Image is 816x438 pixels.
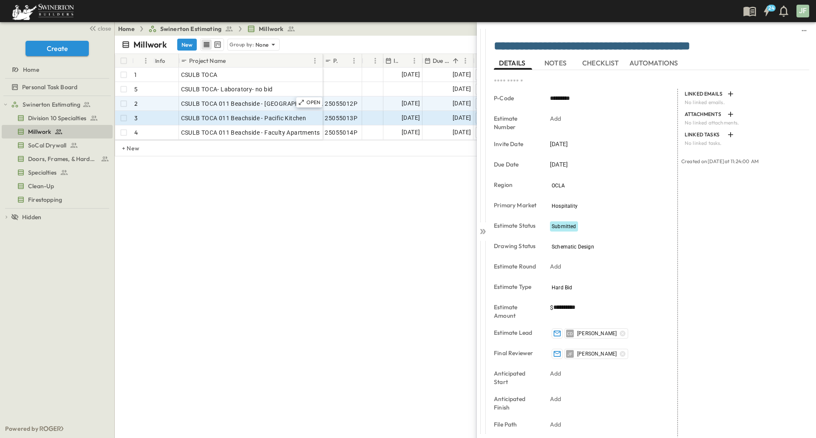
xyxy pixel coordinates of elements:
[227,56,237,65] button: Sort
[494,201,538,209] p: Primary Market
[402,113,420,123] span: [DATE]
[494,395,538,412] p: Anticipated Finish
[552,183,565,189] span: OCLA
[134,85,138,93] p: 5
[494,420,538,429] p: File Path
[494,140,538,148] p: Invite Date
[402,70,420,79] span: [DATE]
[98,24,111,33] span: close
[544,59,568,67] span: NOTES
[577,330,617,337] span: [PERSON_NAME]
[552,244,594,250] span: Schematic Design
[10,2,76,20] img: 6c363589ada0b36f064d841b69d3a419a338230e66bb0a533688fa5cc3e9e735.png
[349,56,359,66] button: Menu
[550,140,568,148] span: [DATE]
[325,114,357,122] span: 25055013P
[325,99,357,108] span: 25055012P
[136,56,145,65] button: Sort
[629,59,680,67] span: AUTOMATIONS
[494,349,538,357] p: Final Reviewer
[2,179,113,193] div: test
[212,40,223,50] button: kanban view
[153,54,179,68] div: Info
[259,25,283,33] span: Millwork
[160,25,221,33] span: Swinerton Estimating
[685,140,804,147] p: No linked tasks.
[494,328,538,337] p: Estimate Lead
[685,90,724,97] p: LINKED EMAILS
[23,100,80,109] span: Swinerton Estimating
[134,99,138,108] p: 2
[402,99,420,108] span: [DATE]
[685,99,804,106] p: No linked emails.
[552,285,572,291] span: Hard Bid
[681,158,759,164] span: Created on [DATE] at 11:24:00 AM
[402,127,420,137] span: [DATE]
[28,168,57,177] span: Specialties
[2,193,113,206] div: test
[325,128,357,137] span: 25055014P
[22,213,41,221] span: Hidden
[134,114,138,122] p: 3
[552,203,578,209] span: Hospitality
[494,221,538,230] p: Estimate Status
[685,111,724,118] p: ATTACHMENTS
[494,114,538,131] p: Estimate Number
[768,5,774,11] h6: 24
[400,56,409,65] button: Sort
[201,40,212,50] button: row view
[141,56,151,66] button: Menu
[189,57,226,65] p: Project Name
[494,283,538,291] p: Estimate Type
[28,195,62,204] span: Firestopping
[340,56,349,65] button: Sort
[255,40,269,49] p: None
[181,99,325,108] span: CSULB TOCA 011 Beachside - [GEOGRAPHIC_DATA]
[2,166,113,179] div: test
[2,125,113,138] div: test
[181,71,218,79] span: CSULB TOCA
[577,350,617,357] span: [PERSON_NAME]
[409,56,419,66] button: Menu
[181,114,306,122] span: CSULB TOCA 011 Beachside - Pacific Kitchen
[685,131,724,138] p: LINKED TASKS
[494,160,538,169] p: Due Date
[494,94,538,102] p: P-Code
[550,369,561,378] p: Add
[550,395,561,403] p: Add
[365,56,375,65] button: Sort
[23,65,39,74] span: Home
[133,39,167,51] p: Millwork
[177,39,197,51] button: New
[25,41,89,56] button: Create
[494,369,538,386] p: Anticipated Start
[28,182,54,190] span: Clean-Up
[2,80,113,94] div: test
[550,262,561,271] p: Add
[134,128,138,137] p: 4
[494,242,538,250] p: Drawing Status
[134,71,136,79] p: 1
[494,262,538,271] p: Estimate Round
[333,57,338,65] p: P-Code
[28,141,66,150] span: SoCal Drywall
[685,119,804,126] p: No linked attachments.
[200,38,224,51] div: table view
[796,5,809,17] div: JF
[22,83,77,91] span: Personal Task Board
[2,138,113,152] div: test
[2,152,113,166] div: test
[132,54,153,68] div: #
[494,303,538,320] p: Estimate Amount
[552,223,576,229] span: Submitted
[181,85,273,93] span: CSULB TOCA- Laboratory- no bid
[550,160,568,169] span: [DATE]
[394,57,398,65] p: Invite Date
[118,25,300,33] nav: breadcrumbs
[550,303,553,312] span: $
[550,420,561,429] p: Add
[118,25,135,33] a: Home
[122,144,127,153] p: + New
[155,49,165,73] div: Info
